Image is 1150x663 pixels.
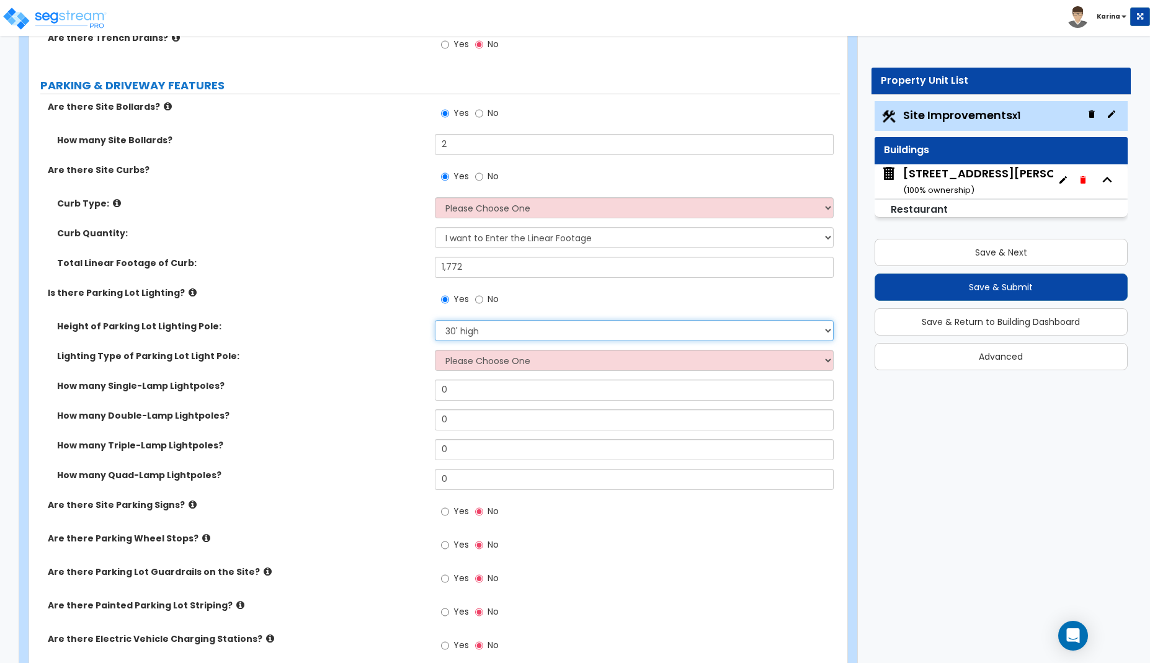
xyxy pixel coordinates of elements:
input: No [475,505,483,518]
label: Lighting Type of Parking Lot Light Pole: [57,350,426,362]
button: Save & Submit [875,274,1128,301]
input: Yes [441,605,449,619]
button: Save & Next [875,239,1128,266]
label: Are there Parking Lot Guardrails on the Site? [48,566,426,578]
input: No [475,639,483,652]
input: Yes [441,107,449,120]
span: Yes [453,639,469,651]
b: Karina [1097,12,1120,21]
input: No [475,572,483,585]
label: Are there Electric Vehicle Charging Stations? [48,633,426,645]
input: Yes [441,639,449,652]
label: Curb Type: [57,197,426,210]
img: Construction.png [881,109,897,125]
small: ( 100 % ownership) [903,184,974,196]
input: No [475,38,483,51]
input: No [475,107,483,120]
i: click for more info! [236,600,244,610]
i: click for more info! [172,33,180,42]
button: Advanced [875,343,1128,370]
span: Yes [453,572,469,584]
span: Yes [453,170,469,182]
img: building.svg [881,166,897,182]
input: No [475,293,483,306]
div: Property Unit List [881,74,1122,88]
label: Are there Site Bollards? [48,100,426,113]
label: How many Double-Lamp Lightpoles? [57,409,426,422]
label: How many Site Bollards? [57,134,426,146]
label: Are there Trench Drains? [48,32,426,44]
input: Yes [441,572,449,585]
label: How many Quad-Lamp Lightpoles? [57,469,426,481]
i: click for more info! [264,567,272,576]
input: Yes [441,538,449,552]
i: click for more info! [113,198,121,208]
span: No [488,538,499,551]
label: Are there Painted Parking Lot Striping? [48,599,426,612]
input: Yes [441,170,449,184]
span: Yes [453,505,469,517]
input: Yes [441,38,449,51]
span: Yes [453,538,469,551]
small: x1 [1012,109,1020,122]
button: Save & Return to Building Dashboard [875,308,1128,336]
div: Open Intercom Messenger [1058,621,1088,651]
i: click for more info! [189,288,197,297]
span: Yes [453,605,469,618]
input: Yes [441,505,449,518]
input: Yes [441,293,449,306]
i: click for more info! [164,102,172,111]
small: Restaurant [891,202,948,216]
input: No [475,538,483,552]
span: No [488,605,499,618]
div: Buildings [884,143,1119,158]
label: Total Linear Footage of Curb: [57,257,426,269]
span: Yes [453,38,469,50]
label: Are there Parking Wheel Stops? [48,532,426,545]
img: logo_pro_r.png [2,6,107,31]
span: 540 W. Eaton Pike [881,166,1054,197]
span: No [488,170,499,182]
input: No [475,605,483,619]
span: Yes [453,107,469,119]
span: No [488,293,499,305]
span: No [488,639,499,651]
i: click for more info! [266,634,274,643]
span: No [488,505,499,517]
img: avatar.png [1067,6,1089,28]
span: No [488,107,499,119]
span: No [488,572,499,584]
label: Are there Site Parking Signs? [48,499,426,511]
span: Yes [453,293,469,305]
label: How many Single-Lamp Lightpoles? [57,380,426,392]
label: Curb Quantity: [57,227,426,239]
label: PARKING & DRIVEWAY FEATURES [40,78,840,94]
i: click for more info! [202,533,210,543]
span: Site Improvements [903,107,1020,123]
label: Height of Parking Lot Lighting Pole: [57,320,426,332]
label: Are there Site Curbs? [48,164,426,176]
label: Is there Parking Lot Lighting? [48,287,426,299]
input: No [475,170,483,184]
i: click for more info! [189,500,197,509]
label: How many Triple-Lamp Lightpoles? [57,439,426,452]
span: No [488,38,499,50]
